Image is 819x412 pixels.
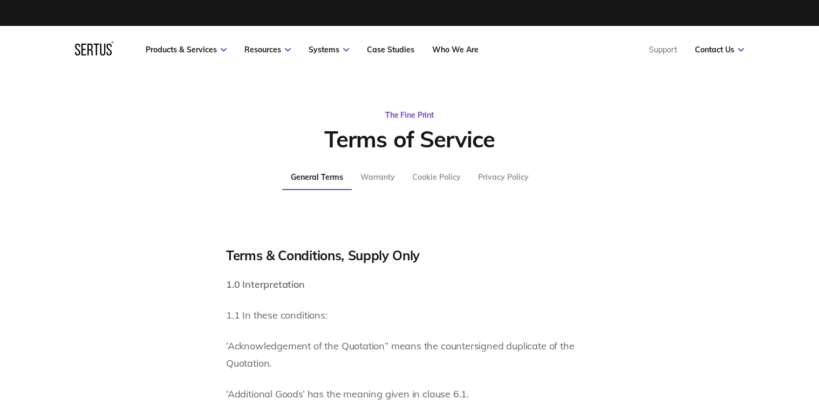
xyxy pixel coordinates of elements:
[309,45,349,55] a: Systems
[385,110,434,121] div: The Fine Print
[367,45,414,55] a: Case Studies
[649,45,677,55] a: Support
[412,172,461,182] div: Cookie Policy
[226,337,593,372] p: ‘Acknowledgement of the Quotation” means the countersigned duplicate of the Quotation.
[244,45,291,55] a: Resources
[695,45,744,55] a: Contact Us
[226,247,420,264] div: Terms & Conditions, Supply Only
[291,172,343,182] div: General Terms
[226,386,593,403] p: ‘Additional Goods’ has the meaning given in clause 6.1.
[478,172,529,182] div: Privacy Policy
[360,172,395,182] div: Warranty
[432,45,479,55] a: Who We Are
[324,125,495,153] div: Terms of Service
[146,45,227,55] a: Products & Services
[226,278,305,291] b: 1.0 Interpretation
[226,307,593,324] p: 1.1 In these conditions:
